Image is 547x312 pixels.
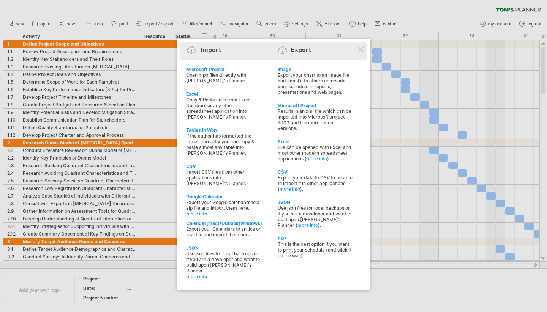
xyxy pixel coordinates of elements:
div: Use json files for local backups or if you are a developer and want to built upon [PERSON_NAME]'s... [278,205,353,228]
div: Export your data to CSV to be able to import it in other applications ( ). [278,175,353,192]
div: Image [278,67,353,72]
div: CSV [278,169,353,175]
a: more info [297,222,318,228]
div: Export your chart to an image file and email it to others or include your schedule in reports, pr... [278,72,353,95]
a: more info [187,274,262,279]
div: This is the best option if you want to print your schedule (and stick it up the wall). [278,241,353,258]
div: PDF [278,236,353,241]
div: Export [291,46,311,54]
div: Excel [278,139,353,144]
a: more info [280,186,300,192]
a: more info [307,156,327,162]
div: Excel [186,91,261,97]
div: Microsoft Project [278,103,353,108]
div: Import [201,46,221,54]
div: JSON [278,200,353,205]
div: Results in an xml file which can be imported into Microsoft project 2003 and the more recent vers... [278,108,353,131]
div: Tables in Word [186,127,261,133]
div: File can be opened with Excel and most other modern spreadsheet applications ( ). [278,144,353,162]
div: If the author has formatted the tables correctly you can copy & paste almost any table into [PERS... [186,133,261,156]
a: more info [187,211,262,217]
div: Copy & Paste cells from Excel, Numbers or any other spreadsheet application into [PERSON_NAME]'s ... [186,97,261,120]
